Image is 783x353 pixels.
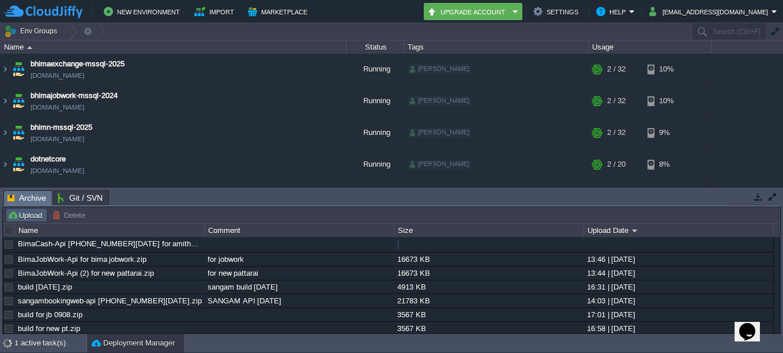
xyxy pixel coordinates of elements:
a: [DOMAIN_NAME] [31,165,84,176]
div: Upload Date [585,224,773,237]
div: Comment [205,224,394,237]
a: bhimaexchange-mssql-2025 [31,58,125,70]
img: AMDAwAAAACH5BAEAAAAALAAAAAABAAEAAAICRAEAOw== [10,54,27,85]
a: bhimn-mssql-2025 [31,122,92,133]
div: [PERSON_NAME] [408,159,472,170]
div: Size [395,224,584,237]
a: [DOMAIN_NAME] [31,133,84,145]
a: [PERSON_NAME]-mssql-2025 [31,185,134,197]
span: Archive [7,191,46,205]
div: SANGAM API [DATE] [205,294,393,307]
a: build for jb 0908.zip [18,310,82,319]
div: Running [347,54,404,85]
div: [PERSON_NAME] [408,64,472,74]
button: Import [194,5,238,18]
div: 4913 KB [394,280,583,294]
button: Settings [533,5,582,18]
img: AMDAwAAAACH5BAEAAAAALAAAAAABAAEAAAICRAEAOw== [27,46,32,49]
img: AMDAwAAAACH5BAEAAAAALAAAAAABAAEAAAICRAEAOw== [1,54,10,85]
div: for new pattarai [205,266,393,280]
div: 2 / 32 [607,85,626,117]
div: Name [16,224,204,237]
a: dotnetcore [31,153,66,165]
a: [DOMAIN_NAME] [31,70,84,81]
div: 16:58 | [DATE] [584,322,773,335]
div: sangam build [DATE] [205,280,393,294]
div: 3567 KB [394,308,583,321]
div: 9% [648,117,685,148]
div: 16:31 | [DATE] [584,280,773,294]
img: CloudJiffy [4,5,82,19]
div: 2 / 20 [607,149,626,180]
img: AMDAwAAAACH5BAEAAAAALAAAAAABAAEAAAICRAEAOw== [1,181,10,212]
div: 10% [648,54,685,85]
button: Help [596,5,629,18]
button: Upgrade Account [427,5,509,18]
img: AMDAwAAAACH5BAEAAAAALAAAAAABAAEAAAICRAEAOw== [10,117,27,148]
iframe: chat widget [735,307,771,341]
button: Env Groups [4,23,61,39]
div: Status [347,40,404,54]
button: Delete [52,210,89,220]
div: 17:01 | [DATE] [584,308,773,321]
div: Usage [589,40,711,54]
a: BimaJobWork-Api for bima jobwork.zip [18,255,146,264]
div: 10% [648,181,685,212]
div: [PERSON_NAME] [408,127,472,138]
a: [DOMAIN_NAME] [31,102,84,113]
div: Tags [405,40,588,54]
div: 2 / 32 [607,181,626,212]
div: Name [1,40,346,54]
img: AMDAwAAAACH5BAEAAAAALAAAAAABAAEAAAICRAEAOw== [1,85,10,117]
div: 16673 KB [394,266,583,280]
button: Deployment Manager [92,337,175,349]
img: AMDAwAAAACH5BAEAAAAALAAAAAABAAEAAAICRAEAOw== [10,85,27,117]
a: build [DATE].zip [18,283,72,291]
div: [PERSON_NAME] [408,96,472,106]
a: BimaJobWork-Api (2) for new pattarai.zip [18,269,154,277]
div: 8% [648,149,685,180]
div: for jobwork [205,253,393,266]
div: 13:44 | [DATE] [584,266,773,280]
button: New Environment [104,5,183,18]
div: 3567 KB [394,322,583,335]
button: [EMAIL_ADDRESS][DOMAIN_NAME] [649,5,771,18]
a: sangambookingweb-api [PHONE_NUMBER][DATE].zip [18,296,202,305]
div: 2 / 32 [607,117,626,148]
div: BimaCash-Api [PHONE_NUMBER][DATE] for amithcashweb.zip [15,237,204,250]
a: bhimajobwork-mssql-2024 [31,90,118,102]
div: 2 / 32 [607,54,626,85]
div: 21783 KB [394,294,583,307]
img: AMDAwAAAACH5BAEAAAAALAAAAAABAAEAAAICRAEAOw== [1,117,10,148]
img: AMDAwAAAACH5BAEAAAAALAAAAAABAAEAAAICRAEAOw== [1,149,10,180]
button: Marketplace [248,5,311,18]
div: 13:46 | [DATE] [584,253,773,266]
div: Running [347,117,404,148]
div: Running [347,149,404,180]
div: Running [347,181,404,212]
img: AMDAwAAAACH5BAEAAAAALAAAAAABAAEAAAICRAEAOw== [10,181,27,212]
button: Upload [7,210,46,220]
div: Running [347,85,404,117]
div: 14:03 | [DATE] [584,294,773,307]
div: 10% [648,85,685,117]
div: 1 active task(s) [14,334,86,352]
div: 16673 KB [394,253,583,266]
span: Git / SVN [58,191,103,205]
a: build for new pt.zip [18,324,80,333]
img: AMDAwAAAACH5BAEAAAAALAAAAAABAAEAAAICRAEAOw== [10,149,27,180]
